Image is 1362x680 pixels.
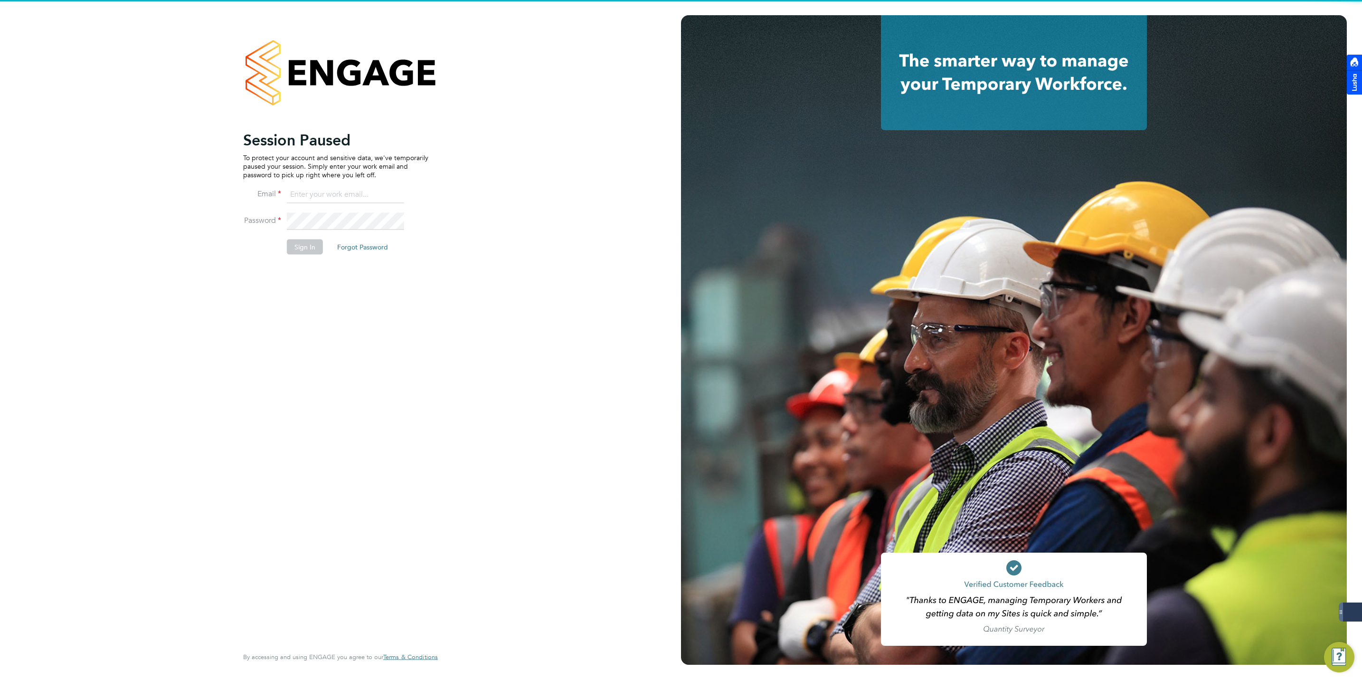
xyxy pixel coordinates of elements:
button: Sign In [287,239,323,254]
span: By accessing and using ENGAGE you agree to our [243,653,438,661]
a: Terms & Conditions [383,653,438,661]
input: Enter your work email... [287,186,404,203]
label: Email [243,189,281,199]
h2: Session Paused [243,130,428,149]
label: Password [243,215,281,225]
button: Engage Resource Center [1324,642,1354,672]
p: To protect your account and sensitive data, we've temporarily paused your session. Simply enter y... [243,153,428,179]
button: Forgot Password [330,239,396,254]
